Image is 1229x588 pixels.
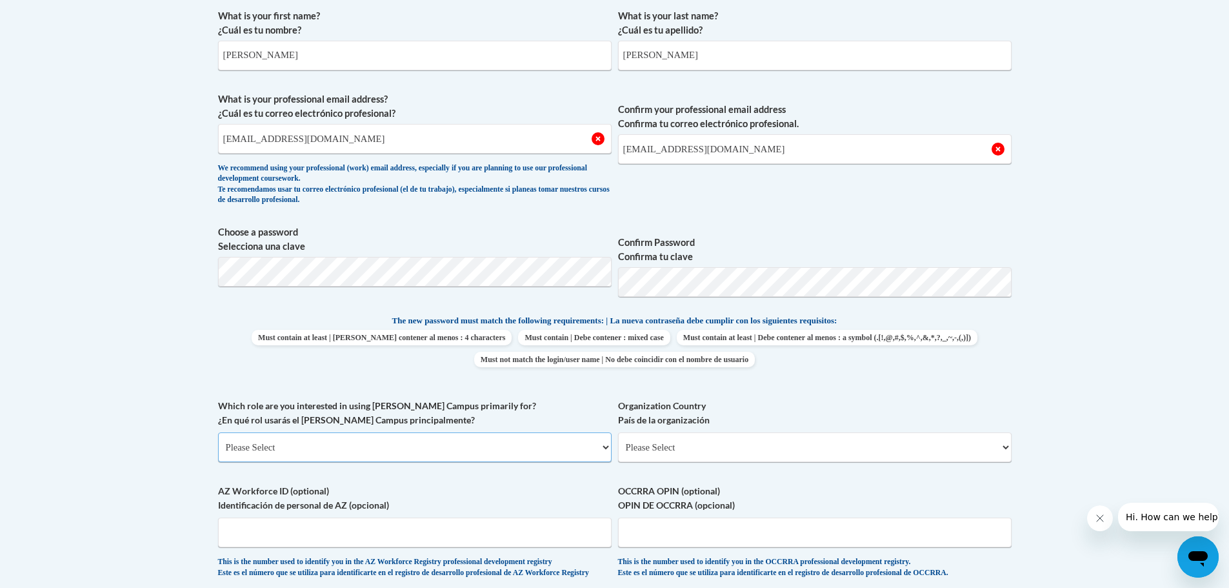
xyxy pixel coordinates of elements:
[618,134,1012,164] input: Required
[618,399,1012,427] label: Organization Country País de la organización
[618,236,1012,264] label: Confirm Password Confirma tu clave
[218,484,612,512] label: AZ Workforce ID (optional) Identificación de personal de AZ (opcional)
[218,9,612,37] label: What is your first name? ¿Cuál es tu nombre?
[618,9,1012,37] label: What is your last name? ¿Cuál es tu apellido?
[618,103,1012,131] label: Confirm your professional email address Confirma tu correo electrónico profesional.
[218,41,612,70] input: Metadata input
[1087,505,1113,531] iframe: Close message
[8,9,105,19] span: Hi. How can we help?
[218,92,612,121] label: What is your professional email address? ¿Cuál es tu correo electrónico profesional?
[218,163,612,206] div: We recommend using your professional (work) email address, especially if you are planning to use ...
[618,484,1012,512] label: OCCRRA OPIN (optional) OPIN DE OCCRRA (opcional)
[392,315,837,327] span: The new password must match the following requirements: | La nueva contraseña debe cumplir con lo...
[218,225,612,254] label: Choose a password Selecciona una clave
[618,41,1012,70] input: Metadata input
[618,557,1012,578] div: This is the number used to identify you in the OCCRRA professional development registry. Este es ...
[218,124,612,154] input: Metadata input
[677,330,977,345] span: Must contain at least | Debe contener al menos : a symbol (.[!,@,#,$,%,^,&,*,?,_,~,-,(,)])
[474,352,755,367] span: Must not match the login/user name | No debe coincidir con el nombre de usuario
[218,557,612,578] div: This is the number used to identify you in the AZ Workforce Registry professional development reg...
[1118,503,1219,531] iframe: Message from company
[518,330,670,345] span: Must contain | Debe contener : mixed case
[1177,536,1219,578] iframe: Button to launch messaging window
[252,330,512,345] span: Must contain at least | [PERSON_NAME] contener al menos : 4 characters
[218,399,612,427] label: Which role are you interested in using [PERSON_NAME] Campus primarily for? ¿En qué rol usarás el ...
